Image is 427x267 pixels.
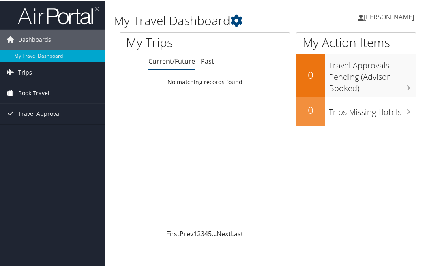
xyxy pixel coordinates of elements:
[18,5,99,24] img: airportal-logo.png
[18,62,32,82] span: Trips
[201,229,204,237] a: 3
[148,56,195,65] a: Current/Future
[18,82,49,103] span: Book Travel
[358,4,422,28] a: [PERSON_NAME]
[126,33,213,50] h1: My Trips
[212,229,217,237] span: …
[296,33,416,50] h1: My Action Items
[201,56,214,65] a: Past
[204,229,208,237] a: 4
[296,53,416,96] a: 0Travel Approvals Pending (Advisor Booked)
[364,12,414,21] span: [PERSON_NAME]
[208,229,212,237] a: 5
[120,74,290,89] td: No matching records found
[217,229,231,237] a: Next
[18,29,51,49] span: Dashboards
[231,229,243,237] a: Last
[18,103,61,123] span: Travel Approval
[329,102,416,117] h3: Trips Missing Hotels
[329,55,416,93] h3: Travel Approvals Pending (Advisor Booked)
[114,11,319,28] h1: My Travel Dashboard
[296,67,325,81] h2: 0
[197,229,201,237] a: 2
[166,229,180,237] a: First
[296,96,416,125] a: 0Trips Missing Hotels
[180,229,193,237] a: Prev
[296,103,325,116] h2: 0
[193,229,197,237] a: 1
